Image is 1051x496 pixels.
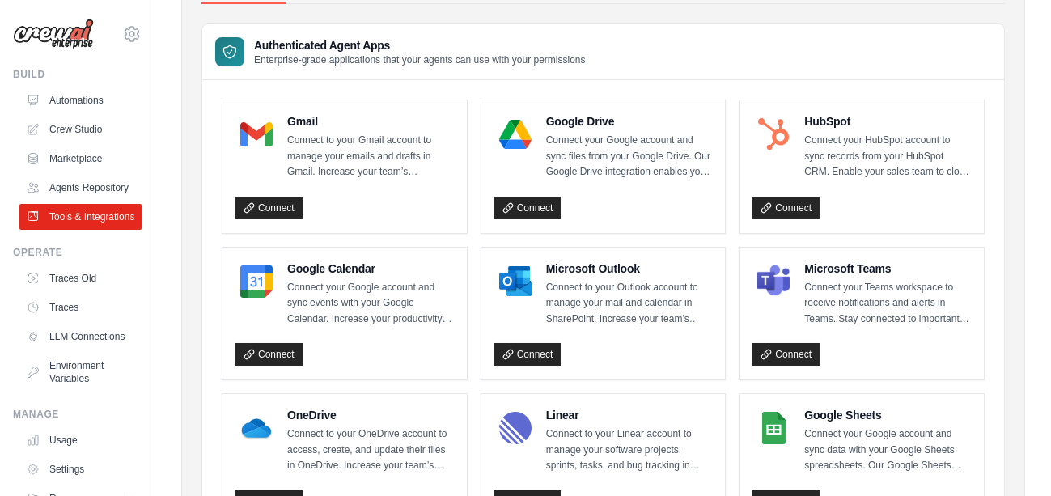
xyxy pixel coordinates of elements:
a: Traces [19,295,142,320]
p: Connect your HubSpot account to sync records from your HubSpot CRM. Enable your sales team to clo... [804,133,971,180]
p: Connect to your Outlook account to manage your mail and calendar in SharePoint. Increase your tea... [546,280,713,328]
a: Automations [19,87,142,113]
h4: Google Drive [546,113,713,129]
img: OneDrive Logo [240,412,273,444]
a: Traces Old [19,265,142,291]
a: Environment Variables [19,353,142,392]
a: Connect [235,343,303,366]
img: Logo [13,19,94,49]
img: Microsoft Outlook Logo [499,265,532,298]
h4: Google Sheets [804,407,971,423]
h4: Microsoft Outlook [546,261,713,277]
a: Connect [235,197,303,219]
div: Manage [13,408,142,421]
h4: OneDrive [287,407,454,423]
img: Linear Logo [499,412,532,444]
h4: Linear [546,407,713,423]
div: Build [13,68,142,81]
a: Marketplace [19,146,142,172]
h3: Authenticated Agent Apps [254,37,586,53]
a: Settings [19,456,142,482]
p: Connect your Teams workspace to receive notifications and alerts in Teams. Stay connected to impo... [804,280,971,328]
a: Connect [752,197,820,219]
img: Gmail Logo [240,118,273,150]
a: Tools & Integrations [19,204,142,230]
img: HubSpot Logo [757,118,790,150]
a: Connect [752,343,820,366]
a: Agents Repository [19,175,142,201]
a: Crew Studio [19,117,142,142]
div: Operate [13,246,142,259]
p: Connect your Google account and sync events with your Google Calendar. Increase your productivity... [287,280,454,328]
a: Connect [494,343,562,366]
p: Connect to your Linear account to manage your software projects, sprints, tasks, and bug tracking... [546,426,713,474]
p: Connect your Google account and sync data with your Google Sheets spreadsheets. Our Google Sheets... [804,426,971,474]
p: Connect to your Gmail account to manage your emails and drafts in Gmail. Increase your team’s pro... [287,133,454,180]
a: Usage [19,427,142,453]
img: Google Calendar Logo [240,265,273,298]
a: Connect [494,197,562,219]
p: Connect your Google account and sync files from your Google Drive. Our Google Drive integration e... [546,133,713,180]
img: Google Drive Logo [499,118,532,150]
p: Connect to your OneDrive account to access, create, and update their files in OneDrive. Increase ... [287,426,454,474]
h4: Microsoft Teams [804,261,971,277]
p: Enterprise-grade applications that your agents can use with your permissions [254,53,586,66]
img: Google Sheets Logo [757,412,790,444]
img: Microsoft Teams Logo [757,265,790,298]
h4: HubSpot [804,113,971,129]
h4: Gmail [287,113,454,129]
h4: Google Calendar [287,261,454,277]
a: LLM Connections [19,324,142,350]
